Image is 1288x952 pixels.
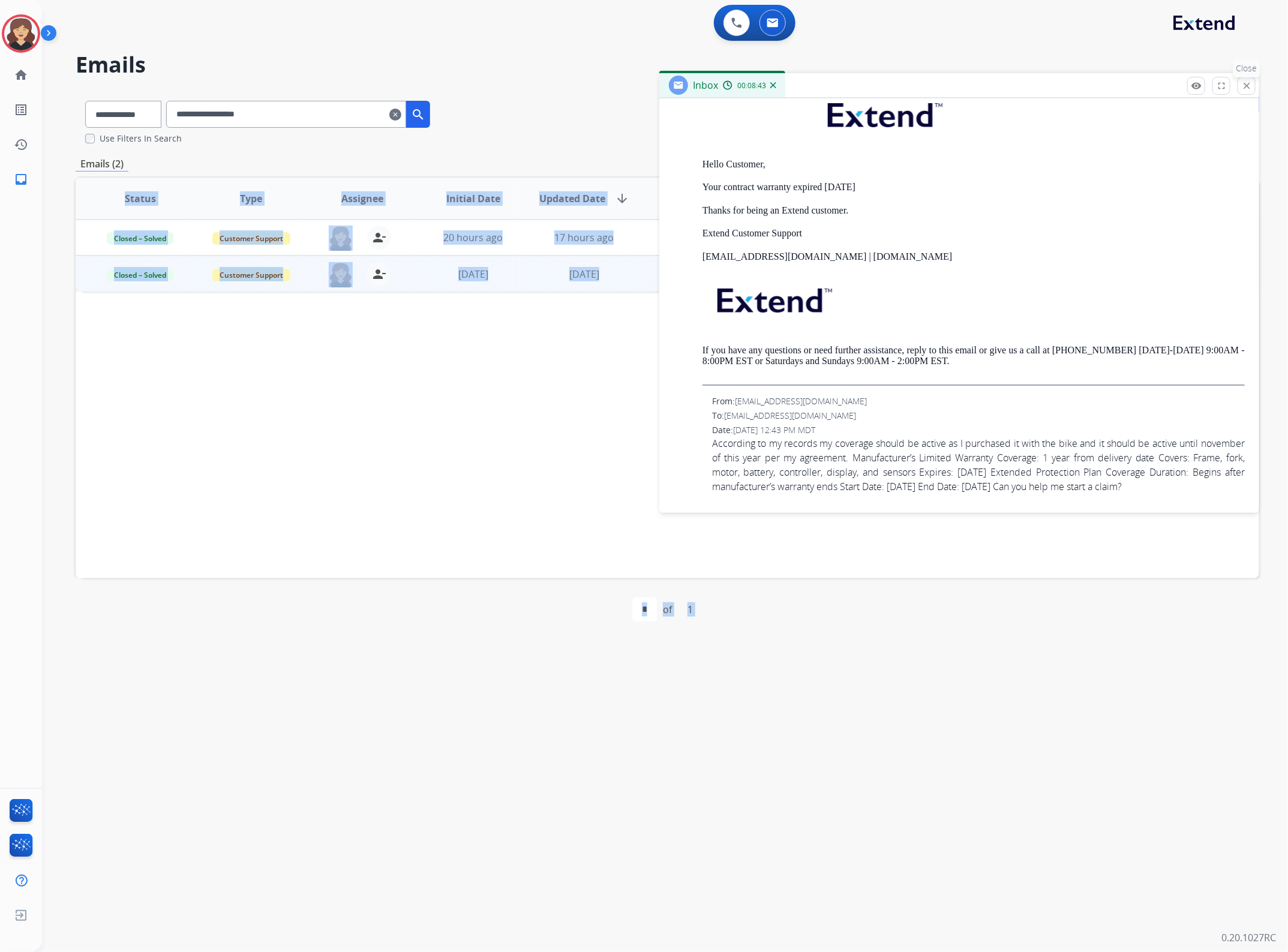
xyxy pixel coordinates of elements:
mat-icon: clear [389,107,401,122]
mat-icon: arrow_downward [615,191,629,206]
span: Closed – Solved [107,232,173,245]
span: Assignee [341,191,383,206]
span: Customer Support [212,269,290,281]
mat-icon: person_remove [372,267,386,281]
span: 20 hours ago [443,231,503,244]
div: Date: [712,424,1245,436]
img: extend.png [813,89,954,136]
img: agent-avatar [329,226,353,251]
mat-icon: history [14,137,28,152]
p: Hello Customer, [702,159,1245,170]
span: Updated Date [539,191,605,206]
p: Emails (2) [76,157,128,172]
p: If you have any questions or need further assistance, reply to this email or give us a call at [P... [702,345,1245,367]
span: [EMAIL_ADDRESS][DOMAIN_NAME] [735,395,867,407]
p: Your contract warranty expired [DATE] [702,182,1245,193]
mat-icon: list_alt [14,103,28,117]
span: [DATE] [569,268,599,281]
span: [DATE] 12:43 PM MDT [733,424,815,436]
mat-icon: close [1241,80,1252,91]
mat-icon: home [14,68,28,82]
span: Customer Support [212,232,290,245]
h2: Emails [76,53,1259,77]
span: [DATE] [458,268,488,281]
span: 17 hours ago [554,231,614,244]
p: Close [1233,59,1260,77]
mat-icon: remove_red_eye [1191,80,1202,91]
span: Inbox [693,79,718,92]
span: [EMAIL_ADDRESS][DOMAIN_NAME] [724,410,856,421]
span: Initial Date [446,191,500,206]
span: Type [240,191,262,206]
p: [EMAIL_ADDRESS][DOMAIN_NAME] | [DOMAIN_NAME] [702,251,1245,262]
div: To: [712,410,1245,422]
mat-icon: fullscreen [1216,80,1227,91]
img: avatar [4,17,38,50]
label: Use Filters In Search [100,133,182,145]
span: 00:08:43 [737,81,766,91]
span: According to my records my coverage should be active as I purchased it with the bike and it shoul... [712,436,1245,494]
mat-icon: inbox [14,172,28,187]
img: agent-avatar [329,262,353,287]
div: From: [712,395,1245,407]
mat-icon: person_remove [372,230,386,245]
mat-icon: search [411,107,425,122]
span: Status [125,191,156,206]
div: 1 [678,597,702,621]
p: Thanks for being an Extend customer. [702,205,1245,216]
button: Close [1238,77,1256,95]
span: Closed – Solved [107,269,173,281]
div: of [663,602,672,617]
p: Extend Customer Support [702,228,1245,239]
p: 0.20.1027RC [1221,930,1276,945]
img: extend.png [702,274,844,322]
